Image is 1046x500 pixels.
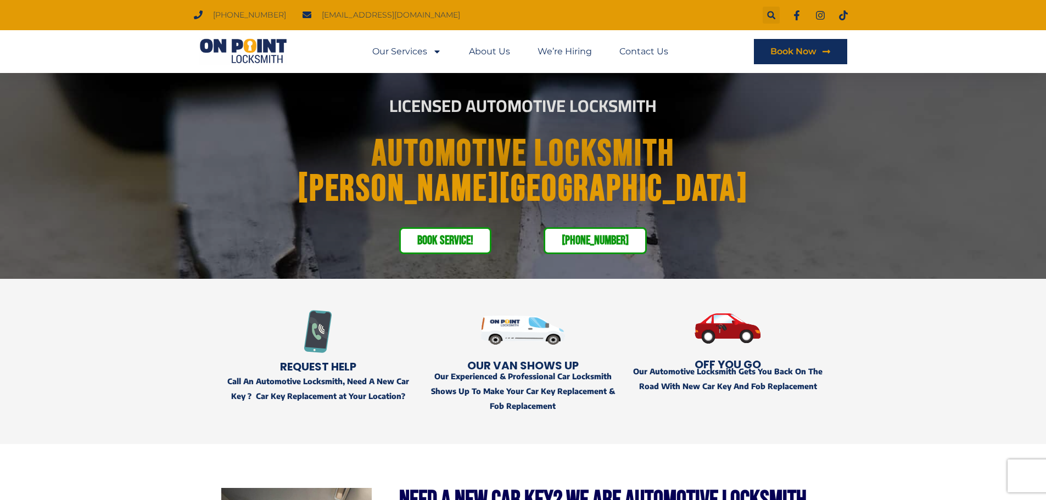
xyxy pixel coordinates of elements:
a: Contact Us [619,39,668,64]
span: [PHONE_NUMBER] [562,234,629,247]
h2: Licensed Automotive Locksmith [220,98,827,115]
div: Search [763,7,780,24]
h2: Off You Go [631,359,825,370]
img: Call for Emergency Locksmith Services Help in Coquitlam Tri-cities [297,310,339,353]
p: Our Automotive Locksmith Gets You Back On The Road With New Car Key And Fob Replacement [631,364,825,394]
p: Call An Automotive Locksmith, Need A New Car Key ? Car Key Replacement at Your Location? [221,374,415,403]
a: We’re Hiring [538,39,592,64]
a: Our Services [372,39,441,64]
h2: OUR VAN Shows Up [426,360,620,371]
h1: Automotive Locksmith [PERSON_NAME][GEOGRAPHIC_DATA] [227,137,819,207]
a: Book Now [754,39,847,64]
a: Book service! [399,227,491,254]
img: Automotive Locksmith - Langley, BC 1 [480,295,566,364]
h2: Request Help [221,361,415,372]
img: Automotive Locksmith - Langley, BC 2 [631,295,825,362]
span: [EMAIL_ADDRESS][DOMAIN_NAME] [319,8,460,23]
span: Book service! [417,234,473,247]
a: [PHONE_NUMBER] [544,227,647,254]
a: About Us [469,39,510,64]
span: Book Now [770,47,816,56]
p: Our Experienced & Professional Car Locksmith Shows Up To Make Your Car Key Replacement & Fob Repl... [426,369,620,414]
nav: Menu [372,39,668,64]
span: [PHONE_NUMBER] [210,8,286,23]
